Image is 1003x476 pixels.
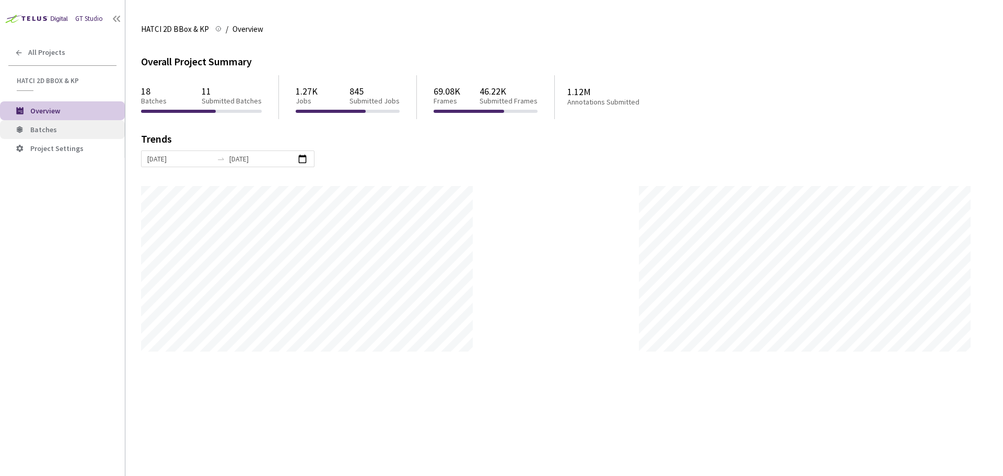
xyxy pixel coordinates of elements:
span: HATCI 2D BBox & KP [17,76,110,85]
span: Project Settings [30,144,84,153]
p: Submitted Frames [480,97,538,106]
span: to [217,155,225,163]
input: End date [229,153,295,165]
p: Submitted Jobs [349,97,400,106]
span: Overview [30,106,60,115]
li: / [226,23,228,36]
span: swap-right [217,155,225,163]
p: 69.08K [434,86,460,97]
span: All Projects [28,48,65,57]
span: HATCI 2D BBox & KP [141,23,209,36]
p: 11 [202,86,262,97]
p: 46.22K [480,86,538,97]
span: Overview [232,23,263,36]
input: Start date [147,153,213,165]
div: GT Studio [75,14,103,24]
p: Frames [434,97,460,106]
p: Submitted Batches [202,97,262,106]
p: 1.27K [296,86,318,97]
span: Batches [30,125,57,134]
p: Annotations Submitted [567,98,680,107]
p: 18 [141,86,167,97]
p: Batches [141,97,167,106]
p: 845 [349,86,400,97]
div: Trends [141,134,973,150]
p: 1.12M [567,86,680,97]
p: Jobs [296,97,318,106]
div: Overall Project Summary [141,54,987,69]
